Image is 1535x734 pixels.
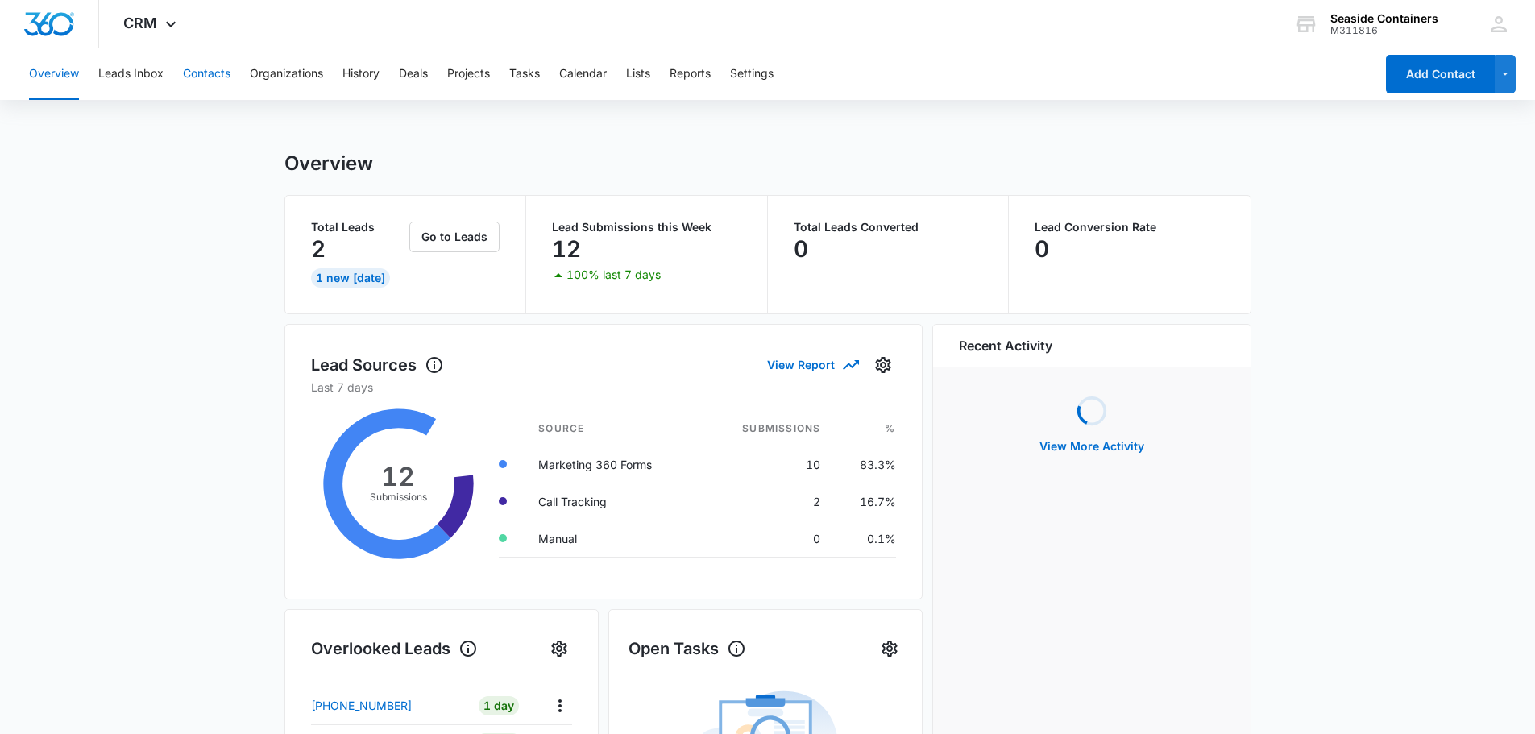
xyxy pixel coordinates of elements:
[702,483,833,520] td: 2
[959,336,1052,355] h6: Recent Activity
[794,236,808,262] p: 0
[833,446,895,483] td: 83.3%
[509,48,540,100] button: Tasks
[833,520,895,557] td: 0.1%
[311,637,478,661] h1: Overlooked Leads
[479,696,519,715] div: 1 Day
[559,48,607,100] button: Calendar
[730,48,774,100] button: Settings
[1035,222,1225,233] p: Lead Conversion Rate
[447,48,490,100] button: Projects
[409,222,500,252] button: Go to Leads
[29,48,79,100] button: Overview
[670,48,711,100] button: Reports
[409,230,500,243] a: Go to Leads
[311,379,896,396] p: Last 7 days
[1330,25,1438,36] div: account id
[1330,12,1438,25] div: account name
[629,637,746,661] h1: Open Tasks
[767,350,857,379] button: View Report
[525,520,702,557] td: Manual
[833,412,895,446] th: %
[702,446,833,483] td: 10
[250,48,323,100] button: Organizations
[794,222,983,233] p: Total Leads Converted
[566,269,661,280] p: 100% last 7 days
[123,15,157,31] span: CRM
[311,222,407,233] p: Total Leads
[552,236,581,262] p: 12
[546,636,572,661] button: Settings
[552,222,741,233] p: Lead Submissions this Week
[311,697,412,714] p: [PHONE_NUMBER]
[399,48,428,100] button: Deals
[525,412,702,446] th: Source
[1386,55,1495,93] button: Add Contact
[702,520,833,557] td: 0
[702,412,833,446] th: Submissions
[98,48,164,100] button: Leads Inbox
[833,483,895,520] td: 16.7%
[183,48,230,100] button: Contacts
[311,697,463,714] a: [PHONE_NUMBER]
[1023,427,1160,466] button: View More Activity
[284,151,373,176] h1: Overview
[311,236,326,262] p: 2
[342,48,380,100] button: History
[525,446,702,483] td: Marketing 360 Forms
[547,693,572,718] button: Actions
[311,353,444,377] h1: Lead Sources
[525,483,702,520] td: Call Tracking
[1035,236,1049,262] p: 0
[870,352,896,378] button: Settings
[626,48,650,100] button: Lists
[311,268,390,288] div: 1 New [DATE]
[877,636,902,661] button: Settings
